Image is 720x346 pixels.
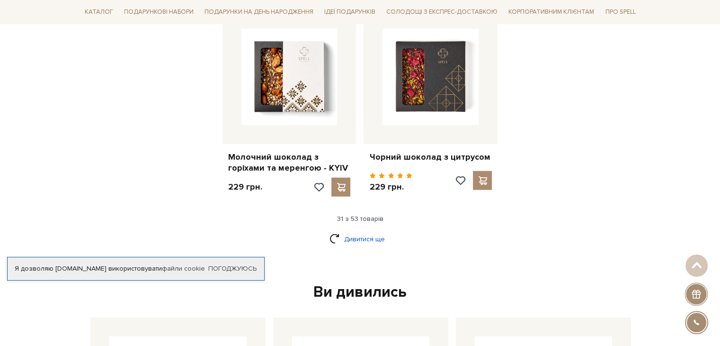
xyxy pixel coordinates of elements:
a: Погоджуюсь [208,264,257,273]
a: Дивитися ще [329,231,391,247]
a: Ідеї подарунків [320,5,379,19]
a: Корпоративним клієнтам [505,5,598,19]
a: Каталог [81,5,117,19]
a: Чорний шоколад з цитрусом [369,152,492,163]
a: Про Spell [601,5,639,19]
a: Солодощі з експрес-доставкою [382,4,501,20]
div: 31 з 53 товарів [77,215,643,223]
a: Подарунки на День народження [201,5,317,19]
p: 229 грн. [228,182,262,192]
div: Я дозволяю [DOMAIN_NAME] використовувати [8,264,264,273]
div: Ви дивились [87,282,634,302]
a: файли cookie [162,264,205,273]
p: 229 грн. [369,182,412,192]
a: Молочний шоколад з горіхами та меренгою - KYIV [228,152,351,174]
a: Подарункові набори [120,5,197,19]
